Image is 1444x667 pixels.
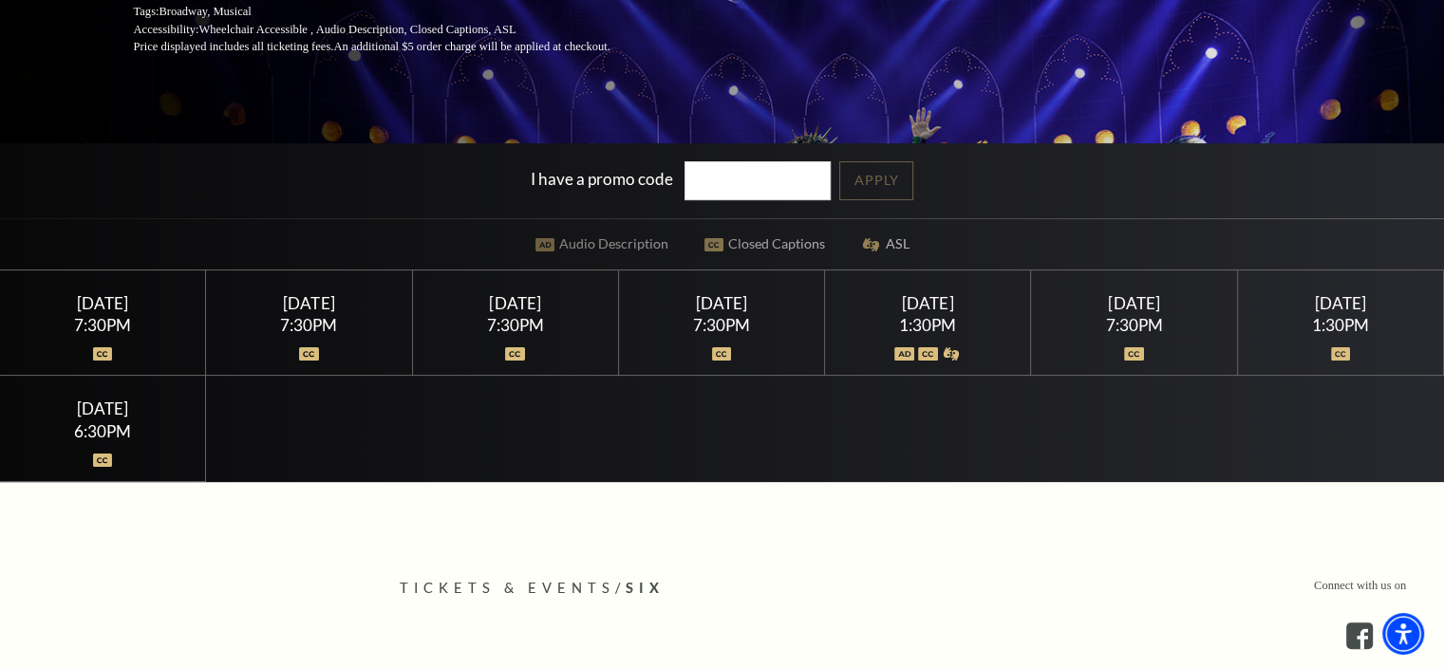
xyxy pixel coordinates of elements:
[333,40,609,53] span: An additional $5 order charge will be applied at checkout.
[134,38,656,56] p: Price displayed includes all ticketing fees.
[93,454,113,467] img: icon_oc.svg
[435,317,595,333] div: 7:30PM
[848,293,1008,313] div: [DATE]
[1260,317,1420,333] div: 1:30PM
[942,347,962,361] img: icon_asla.svg
[134,21,656,39] p: Accessibility:
[23,398,183,418] div: [DATE]
[1124,347,1144,361] img: icon_oc.svg
[505,347,525,361] img: icon_oc.svg
[93,347,113,361] img: icon_oc.svg
[229,293,389,313] div: [DATE]
[1382,613,1424,655] div: Accessibility Menu
[23,317,183,333] div: 7:30PM
[400,577,1045,601] p: /
[918,347,938,361] img: icon_oc.svg
[435,293,595,313] div: [DATE]
[1260,293,1420,313] div: [DATE]
[1314,577,1406,595] p: Connect with us on
[894,347,914,361] img: icon_ad.svg
[400,580,615,596] span: Tickets & Events
[531,168,673,188] label: I have a promo code
[712,347,732,361] img: icon_oc.svg
[642,317,802,333] div: 7:30PM
[229,317,389,333] div: 7:30PM
[1054,317,1214,333] div: 7:30PM
[1054,293,1214,313] div: [DATE]
[642,293,802,313] div: [DATE]
[1331,347,1351,361] img: icon_oc.svg
[198,23,516,36] span: Wheelchair Accessible , Audio Description, Closed Captions, ASL
[848,317,1008,333] div: 1:30PM
[134,3,656,21] p: Tags:
[23,293,183,313] div: [DATE]
[23,423,183,439] div: 6:30PM
[625,580,664,596] span: SIX
[299,347,319,361] img: icon_oc.svg
[159,5,251,18] span: Broadway, Musical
